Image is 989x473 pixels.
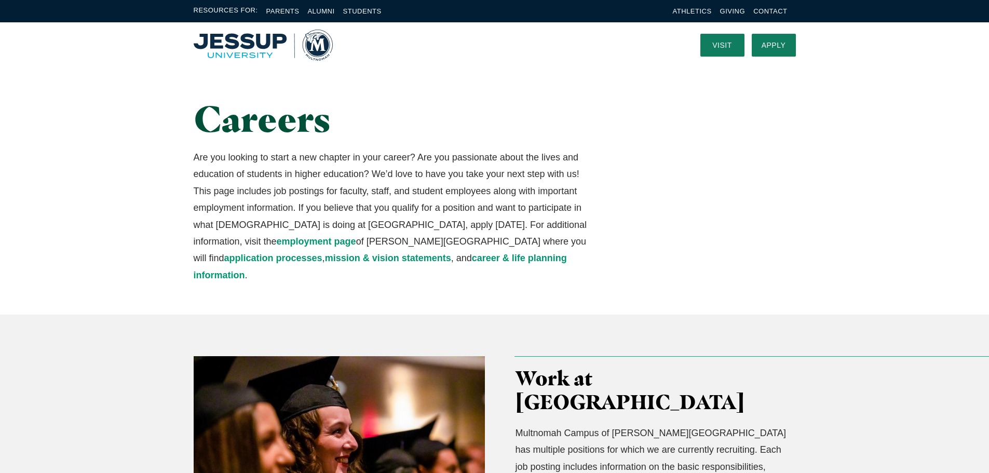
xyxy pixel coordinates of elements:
a: Students [343,7,382,15]
a: Athletics [673,7,712,15]
h1: Careers [194,99,589,139]
a: Parents [266,7,300,15]
a: Giving [720,7,746,15]
a: employment page [277,236,356,247]
img: Multnomah University Logo [194,30,333,61]
a: mission & vision statements [325,253,451,263]
span: Resources For: [194,5,258,17]
a: Alumni [307,7,334,15]
h3: Work at [GEOGRAPHIC_DATA] [516,367,796,414]
a: Visit [700,34,744,57]
a: Contact [753,7,787,15]
a: application processes [224,253,322,263]
p: Are you looking to start a new chapter in your career? Are you passionate about the lives and edu... [194,149,589,283]
a: Apply [752,34,796,57]
a: Home [194,30,333,61]
a: career & life planning information [194,253,567,280]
